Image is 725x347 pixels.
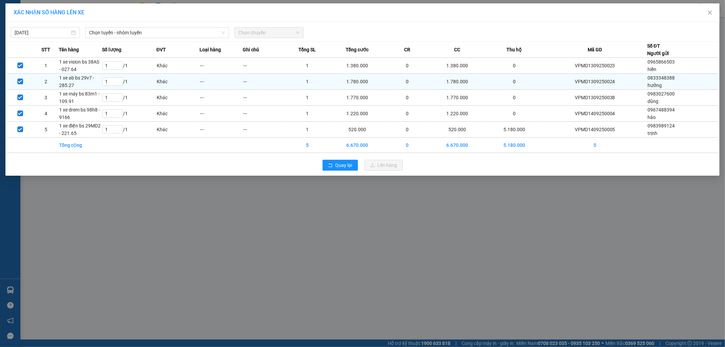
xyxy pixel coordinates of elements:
[286,106,329,122] td: 1
[386,138,429,153] td: 0
[486,106,542,122] td: 0
[200,74,243,90] td: ---
[286,138,329,153] td: 5
[707,10,713,15] span: close
[102,106,156,122] td: / 1
[648,91,675,97] span: 0983027600
[486,90,542,106] td: 0
[59,46,79,53] span: Tên hàng
[386,90,429,106] td: 0
[243,74,286,90] td: ---
[543,74,647,90] td: VPMD1309250024
[156,106,200,122] td: Khác
[243,122,286,138] td: ---
[543,106,647,122] td: VPMD1409250004
[59,58,102,74] td: 1 xe vision bs 38AS - 027.64
[298,46,316,53] span: Tổng SL
[200,90,243,106] td: ---
[648,83,662,88] span: hưởng
[648,67,656,72] span: hiền
[329,90,385,106] td: 1.770.000
[200,122,243,138] td: ---
[386,122,429,138] td: 0
[486,122,542,138] td: 5.180.000
[102,58,156,74] td: / 1
[286,90,329,106] td: 1
[329,58,385,74] td: 1.380.000
[200,106,243,122] td: ---
[329,138,385,153] td: 6.670.000
[286,74,329,90] td: 1
[329,74,385,90] td: 1.780.000
[33,106,59,122] td: 4
[156,58,200,74] td: Khác
[41,46,50,53] span: STT
[102,46,121,53] span: Số lượng
[221,31,225,35] span: down
[200,46,221,53] span: Loại hàng
[323,160,358,171] button: rollbackQuay lại
[239,28,300,38] span: Chọn chuyến
[335,161,352,169] span: Quay lại
[429,138,486,153] td: 6.670.000
[648,115,656,120] span: hảo
[648,59,675,65] span: 0965866503
[329,106,385,122] td: 1.220.000
[365,160,403,171] button: uploadLên hàng
[346,46,368,53] span: Tổng cước
[33,90,59,106] td: 3
[102,74,156,90] td: / 1
[33,122,59,138] td: 5
[33,74,59,90] td: 2
[404,46,410,53] span: CR
[543,138,647,153] td: 5
[486,58,542,74] td: 0
[588,46,602,53] span: Mã GD
[543,122,647,138] td: VPMD1409250005
[543,58,647,74] td: VPMD1309250023
[648,99,658,104] span: dũng
[386,74,429,90] td: 0
[486,74,542,90] td: 0
[328,163,333,168] span: rollback
[59,106,102,122] td: 1 xe drem bs 98h8 - 9166
[429,90,486,106] td: 1.770.000
[15,29,70,36] input: 14/09/2025
[429,58,486,74] td: 1.380.000
[33,58,59,74] td: 1
[286,122,329,138] td: 1
[243,106,286,122] td: ---
[648,107,675,112] span: 0967488394
[386,106,429,122] td: 0
[102,122,156,138] td: / 1
[454,46,460,53] span: CC
[329,122,385,138] td: 520.000
[506,46,522,53] span: Thu hộ
[243,46,259,53] span: Ghi chú
[156,46,166,53] span: ĐVT
[701,3,720,22] button: Close
[429,122,486,138] td: 520.000
[243,58,286,74] td: ---
[59,74,102,90] td: 1 xe ab bs 29v7 - 285.27
[429,74,486,90] td: 1.780.000
[243,90,286,106] td: ---
[89,28,225,38] span: Chọn tuyến - nhóm tuyến
[59,138,102,153] td: Tổng cộng
[156,74,200,90] td: Khác
[156,122,200,138] td: Khác
[648,131,657,136] span: trịnh
[156,90,200,106] td: Khác
[286,58,329,74] td: 1
[647,42,669,57] div: Số ĐT Người gửi
[429,106,486,122] td: 1.220.000
[14,9,84,16] span: XÁC NHẬN SỐ HÀNG LÊN XE
[648,75,675,81] span: 0833348388
[102,90,156,106] td: / 1
[648,123,675,128] span: 0983989124
[386,58,429,74] td: 0
[200,58,243,74] td: ---
[59,122,102,138] td: 1 xe điện bs 29MD2 - 221.65
[486,138,542,153] td: 5.180.000
[543,90,647,106] td: VPMD1309250038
